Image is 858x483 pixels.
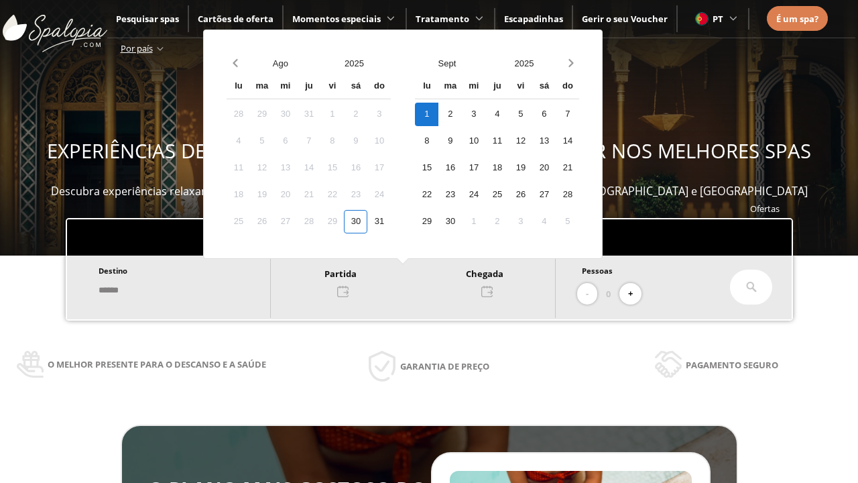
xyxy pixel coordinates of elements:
div: 27 [532,183,556,207]
span: É um spa? [776,13,818,25]
div: lu [227,75,250,99]
a: Cartões de oferta [198,13,273,25]
div: 22 [415,183,438,207]
div: 11 [227,156,250,180]
div: mi [462,75,485,99]
span: Garantia de preço [400,359,489,374]
div: 6 [532,103,556,126]
div: 21 [297,183,320,207]
div: 7 [556,103,579,126]
div: 19 [509,156,532,180]
div: 6 [273,129,297,153]
div: 8 [320,129,344,153]
div: sá [344,75,367,99]
div: 19 [250,183,273,207]
div: 5 [250,129,273,153]
img: ImgLogoSpalopia.BvClDcEz.svg [3,1,107,52]
a: Escapadinhas [504,13,563,25]
div: 17 [367,156,391,180]
div: 29 [415,210,438,233]
div: 3 [462,103,485,126]
div: 31 [367,210,391,233]
button: Open years overlay [485,52,562,75]
div: mi [273,75,297,99]
div: 10 [462,129,485,153]
div: 23 [438,183,462,207]
span: Pagamento seguro [686,358,778,372]
div: 5 [509,103,532,126]
div: 13 [273,156,297,180]
div: 15 [320,156,344,180]
div: 15 [415,156,438,180]
button: - [577,283,597,305]
div: 5 [556,210,579,233]
div: 10 [367,129,391,153]
div: 28 [227,103,250,126]
div: do [367,75,391,99]
span: Por país [121,42,153,54]
div: Calendar wrapper [227,75,391,233]
button: Open months overlay [408,52,485,75]
span: Destino [99,266,127,276]
div: 26 [509,183,532,207]
div: ju [485,75,509,99]
div: 9 [438,129,462,153]
div: 16 [438,156,462,180]
div: 29 [320,210,344,233]
div: Calendar wrapper [415,75,579,233]
div: 1 [415,103,438,126]
div: 31 [297,103,320,126]
div: 20 [532,156,556,180]
div: 29 [250,103,273,126]
div: 13 [532,129,556,153]
div: 14 [556,129,579,153]
a: Ofertas [750,203,780,215]
div: 8 [415,129,438,153]
div: 23 [344,183,367,207]
div: 26 [250,210,273,233]
div: 17 [462,156,485,180]
div: 18 [485,156,509,180]
span: Descubra experiências relaxantes, desfrute e ofereça momentos de bem-estar em mais de 400 spas em... [51,184,808,199]
div: Calendar days [415,103,579,233]
div: 27 [273,210,297,233]
button: Open years overlay [317,52,391,75]
div: 30 [344,210,367,233]
div: 25 [485,183,509,207]
div: 1 [462,210,485,233]
div: ma [438,75,462,99]
div: 4 [485,103,509,126]
div: 28 [297,210,320,233]
div: 4 [227,129,250,153]
div: do [556,75,579,99]
div: 14 [297,156,320,180]
div: 21 [556,156,579,180]
a: Pesquisar spas [116,13,179,25]
div: 25 [227,210,250,233]
div: 30 [273,103,297,126]
div: 3 [367,103,391,126]
div: 12 [509,129,532,153]
div: 2 [438,103,462,126]
div: ju [297,75,320,99]
div: 3 [509,210,532,233]
div: lu [415,75,438,99]
button: Previous month [227,52,243,75]
span: EXPERIÊNCIAS DE BEM-ESTAR PARA OFERECER E APROVEITAR NOS MELHORES SPAS [47,138,811,164]
button: + [619,283,641,305]
a: Gerir o seu Voucher [582,13,668,25]
span: O melhor presente para o descanso e a saúde [48,357,266,372]
div: 24 [462,183,485,207]
div: vi [509,75,532,99]
span: Pessoas [582,266,613,276]
div: 20 [273,183,297,207]
span: 0 [606,286,611,301]
button: Next month [562,52,579,75]
div: 2 [344,103,367,126]
div: 12 [250,156,273,180]
div: 7 [297,129,320,153]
